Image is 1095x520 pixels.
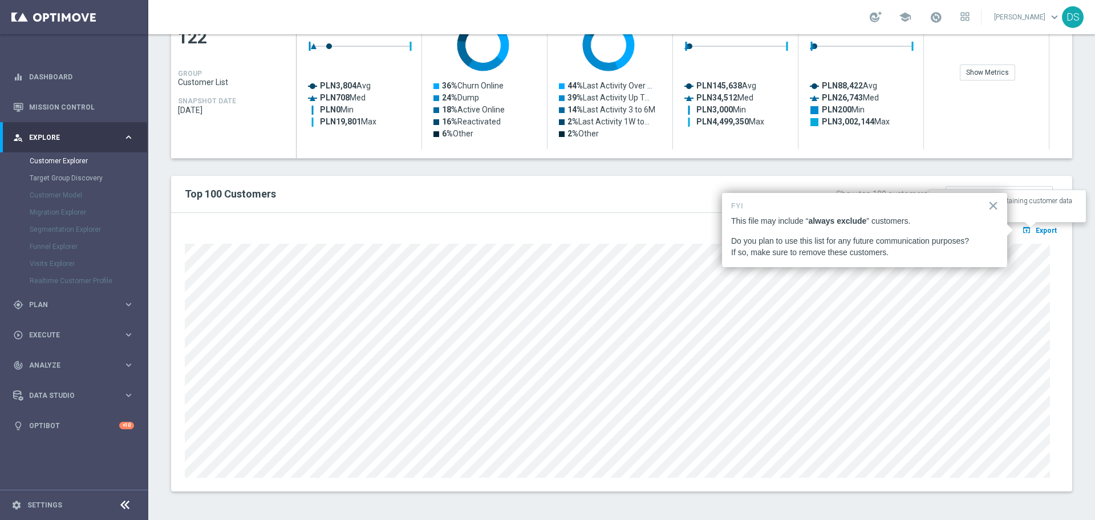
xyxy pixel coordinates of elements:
[13,103,135,112] button: Mission Control
[960,65,1015,80] div: Show Metrics
[822,117,890,126] text: Max
[13,360,123,370] div: Analyze
[178,106,290,115] span: 2025-09-29
[123,299,134,310] i: keyboard_arrow_right
[13,300,135,309] div: gps_fixed Plan keyboard_arrow_right
[13,62,134,92] div: Dashboard
[567,93,650,102] text: Last Activity Up T…
[696,93,753,102] text: Med
[30,156,119,166] a: Customer Explorer
[320,105,340,114] tspan: PLN0
[1020,223,1058,237] button: open_in_browser Export
[123,132,134,143] i: keyboard_arrow_right
[567,105,583,114] tspan: 14%
[29,392,123,399] span: Data Studio
[822,105,865,114] text: Min
[30,221,147,238] div: Segmentation Explorer
[836,190,938,199] div: Show top 100 customers by
[567,105,655,114] text: Last Activity 3 to 6M
[13,300,123,310] div: Plan
[567,81,583,90] tspan: 44%
[442,81,457,90] tspan: 36%
[567,117,650,126] text: Last Activity 1W to…
[442,93,479,102] text: Dump
[320,81,371,90] text: Avg
[13,133,135,142] button: person_search Explore keyboard_arrow_right
[320,117,376,126] text: Max
[13,421,23,431] i: lightbulb
[567,129,599,138] text: Other
[13,410,134,441] div: Optibot
[178,78,290,87] span: Customer List
[696,105,733,114] tspan: PLN3,000
[696,117,749,126] tspan: PLN4,499,350
[731,236,998,247] p: Do you plan to use this list for any future communication purposes?
[30,204,147,221] div: Migration Explorer
[567,129,578,138] tspan: 2%
[442,81,504,90] text: Churn Online
[1062,6,1084,28] div: DS
[731,247,998,259] p: If so, make sure to remove these customers.
[13,330,23,340] i: play_circle_outline
[822,105,851,114] tspan: PLN200
[13,391,135,400] div: Data Studio keyboard_arrow_right
[123,360,134,370] i: keyboard_arrow_right
[1048,11,1061,23] span: keyboard_arrow_down
[13,72,23,82] i: equalizer
[29,134,123,141] span: Explore
[320,93,366,102] text: Med
[731,202,998,210] p: FYI
[13,421,135,430] div: lightbulb Optibot +10
[29,301,123,308] span: Plan
[123,390,134,401] i: keyboard_arrow_right
[696,93,737,102] tspan: PLN34,512
[30,170,147,187] div: Target Group Discovery
[988,196,999,215] button: Close
[442,129,453,138] tspan: 6%
[822,117,875,126] tspan: PLN3,002,144
[30,238,147,255] div: Funnel Explorer
[442,93,457,102] tspan: 24%
[13,72,135,82] button: equalizer Dashboard
[696,105,746,114] text: Min
[442,105,505,114] text: Active Online
[13,92,134,122] div: Mission Control
[13,132,123,143] div: Explore
[30,255,147,272] div: Visits Explorer
[13,390,123,401] div: Data Studio
[29,332,123,338] span: Execute
[30,272,147,289] div: Realtime Customer Profile
[442,129,473,138] text: Other
[11,500,22,510] i: settings
[13,330,123,340] div: Execute
[899,11,911,23] span: school
[822,93,879,102] text: Med
[731,216,808,225] p: This file may include “
[320,81,357,90] tspan: PLN3,804
[1036,227,1057,235] span: Export
[822,93,863,102] tspan: PLN26,743
[808,216,866,225] strong: always exclude
[13,330,135,340] button: play_circle_outline Execute keyboard_arrow_right
[567,117,578,126] tspan: 2%
[696,81,756,90] text: Avg
[696,117,764,126] text: Max
[29,92,134,122] a: Mission Control
[442,117,457,126] tspan: 16%
[30,174,119,183] a: Target Group Discovery
[442,117,501,126] text: Reactivated
[178,97,236,105] h4: SNAPSHOT DATE
[30,187,147,204] div: Customer Model
[442,105,457,114] tspan: 18%
[171,10,297,150] div: Press SPACE to select this row.
[822,81,877,90] text: Avg
[567,93,583,102] tspan: 39%
[320,105,354,114] text: Min
[178,70,202,78] h4: GROUP
[822,81,863,90] tspan: PLN88,422
[119,422,134,429] div: +10
[13,361,135,370] div: track_changes Analyze keyboard_arrow_right
[27,502,62,509] a: Settings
